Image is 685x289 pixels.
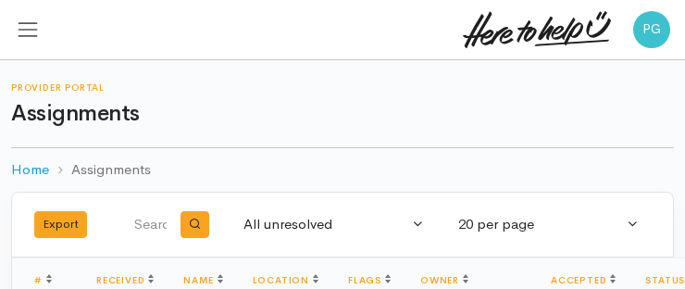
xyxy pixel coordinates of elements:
li: Assignments [49,159,151,181]
a: Home [11,159,49,181]
h6: Provider Portal [11,82,674,93]
button: All unresolved [232,207,436,243]
input: Search [133,203,170,247]
div: All unresolved [243,214,408,235]
nav: breadcrumb [11,148,674,192]
h1: Assignments [11,101,674,125]
a: Name [183,274,222,286]
a: Owner [420,274,468,286]
a: Received [96,274,154,286]
div: 20 per page [458,214,623,235]
button: Export [34,211,87,238]
span: PG [633,11,670,48]
a: Accepted [551,274,616,286]
button: 20 per page [447,207,651,243]
button: Toggle navigation [15,13,41,46]
a: Flags [348,274,391,286]
a: PG [633,19,670,37]
a: Location [253,274,318,286]
img: heretohelpu.svg [463,11,611,48]
a: # [34,274,52,286]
